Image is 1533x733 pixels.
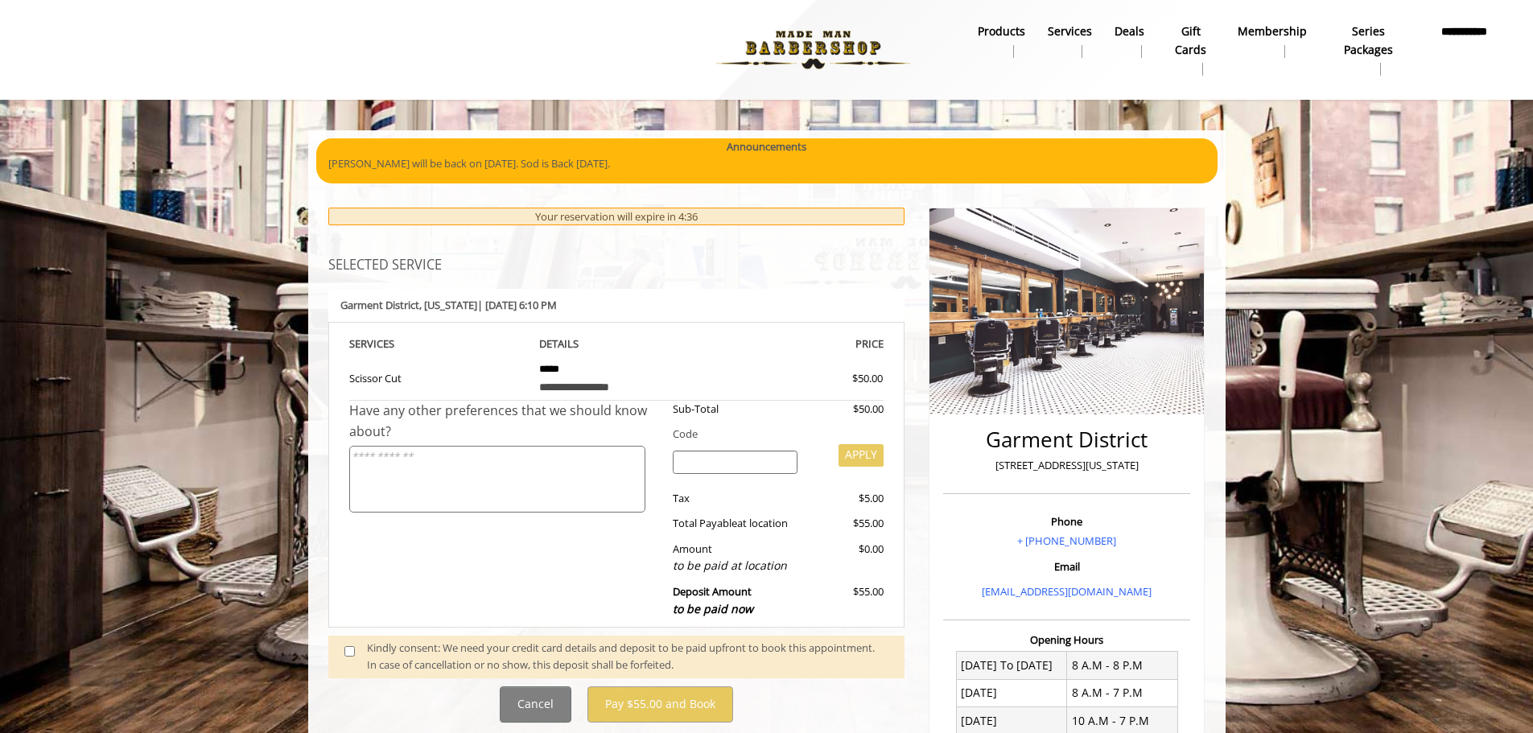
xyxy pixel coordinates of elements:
[839,444,884,467] button: APPLY
[661,541,810,575] div: Amount
[661,426,884,443] div: Code
[340,298,557,312] b: Garment District | [DATE] 6:10 PM
[500,686,571,723] button: Cancel
[947,457,1186,474] p: [STREET_ADDRESS][US_STATE]
[947,561,1186,572] h3: Email
[1238,23,1307,40] b: Membership
[956,679,1067,706] td: [DATE]
[673,601,753,616] span: to be paid now
[1067,652,1178,679] td: 8 A.M - 8 P.M
[527,335,706,353] th: DETAILS
[673,584,753,616] b: Deposit Amount
[737,516,788,530] span: at location
[389,336,394,351] span: S
[947,516,1186,527] h3: Phone
[1156,20,1227,80] a: Gift cardsgift cards
[947,428,1186,451] h2: Garment District
[1036,20,1103,62] a: ServicesServices
[587,686,733,723] button: Pay $55.00 and Book
[956,652,1067,679] td: [DATE] To [DATE]
[1017,533,1116,548] a: + [PHONE_NUMBER]
[966,20,1036,62] a: Productsproducts
[328,155,1205,172] p: [PERSON_NAME] will be back on [DATE]. Sod is Back [DATE].
[1318,20,1419,80] a: Series packagesSeries packages
[982,584,1152,599] a: [EMAIL_ADDRESS][DOMAIN_NAME]
[661,490,810,507] div: Tax
[727,138,806,155] b: Announcements
[328,258,905,273] h3: SELECTED SERVICE
[349,353,528,401] td: Scissor Cut
[810,515,884,532] div: $55.00
[1329,23,1407,59] b: Series packages
[810,541,884,575] div: $0.00
[1048,23,1092,40] b: Services
[1115,23,1144,40] b: Deals
[673,557,797,574] div: to be paid at location
[794,370,883,387] div: $50.00
[661,515,810,532] div: Total Payable
[1167,23,1216,59] b: gift cards
[810,583,884,618] div: $55.00
[978,23,1025,40] b: products
[349,335,528,353] th: SERVICE
[810,490,884,507] div: $5.00
[419,298,477,312] span: , [US_STATE]
[1226,20,1318,62] a: MembershipMembership
[703,6,924,94] img: Made Man Barbershop logo
[328,208,905,226] div: Your reservation will expire in 4:36
[1067,679,1178,706] td: 8 A.M - 7 P.M
[1103,20,1156,62] a: DealsDeals
[367,640,888,673] div: Kindly consent: We need your credit card details and deposit to be paid upfront to book this appo...
[706,335,884,353] th: PRICE
[943,634,1190,645] h3: Opening Hours
[349,401,661,442] div: Have any other preferences that we should know about?
[810,401,884,418] div: $50.00
[661,401,810,418] div: Sub-Total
